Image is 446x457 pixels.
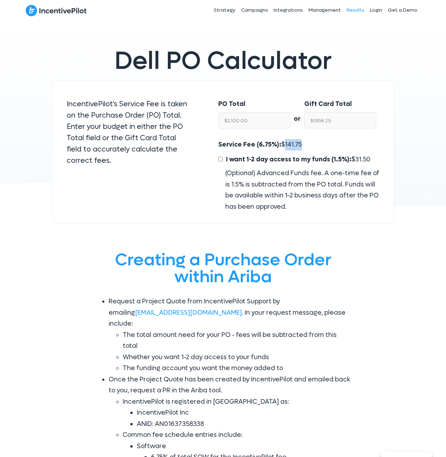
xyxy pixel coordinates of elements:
[163,1,421,19] nav: Header Menu
[271,1,306,19] a: Integrations
[344,1,367,19] a: Results
[367,1,385,19] a: Login
[115,249,331,288] span: Creating a Purchase Order within Ariba
[306,1,344,19] a: Management
[135,309,242,317] a: [EMAIL_ADDRESS][DOMAIN_NAME]
[355,155,371,164] span: 31.50
[115,45,332,77] span: Dell PO Calculator
[218,168,379,212] div: (Optional) Advanced Funds fee. A one-time fee of is 1.5% is subtracted from the PO total. Funds w...
[385,1,420,19] a: Get a Demo
[123,352,352,363] li: Whether you want 1-2 day access to your funds
[304,99,352,110] label: Gift Card Total
[226,155,352,164] span: I want 1-2 day access to my funds (1.5%):
[224,155,371,164] span: $
[137,407,352,419] li: IncentivePilot Inc
[123,330,352,352] li: The total amount need for your PO - fees will be subtracted from this total
[290,99,304,125] div: or
[26,5,87,17] img: IncentivePilot
[109,296,352,374] li: Request a Project Quote from IncentivePilot Support by emailing . In your request message, please...
[218,99,245,110] label: PO Total
[285,141,302,149] span: 141.75
[218,157,223,161] input: I want 1-2 day access to my funds (1.5%):$31.50
[211,1,238,19] a: Strategy
[137,419,352,430] li: ANID: AN01637358338
[238,1,271,19] a: Campaigns
[123,363,352,374] li: The funding account you want the money added to
[218,141,281,149] span: Service Fee (6.75%):
[67,99,190,166] p: IncentivePilot's Service Fee is taken on the Purchase Order (PO) Total. Enter your budget in eith...
[123,396,352,430] li: IncentivePilot is registered in [GEOGRAPHIC_DATA] as:
[218,139,379,212] div: $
